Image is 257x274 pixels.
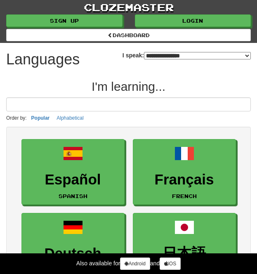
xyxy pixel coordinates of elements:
[6,115,27,121] small: Order by:
[133,139,236,205] a: FrançaisFrench
[160,257,181,270] a: iOS
[21,139,125,205] a: EspañolSpanish
[144,52,251,59] select: I speak:
[26,246,120,262] h3: Deutsch
[6,14,123,27] a: Sign up
[26,172,120,188] h3: Español
[59,193,87,199] small: Spanish
[137,246,231,262] h3: 日本語
[172,193,197,199] small: French
[137,172,231,188] h3: Français
[6,29,251,41] a: dashboard
[135,14,251,27] a: Login
[6,80,251,93] h2: I'm learning...
[54,113,86,123] button: Alphabetical
[29,113,52,123] button: Popular
[123,51,251,59] label: I speak:
[6,51,80,68] h1: Languages
[120,257,150,270] a: Android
